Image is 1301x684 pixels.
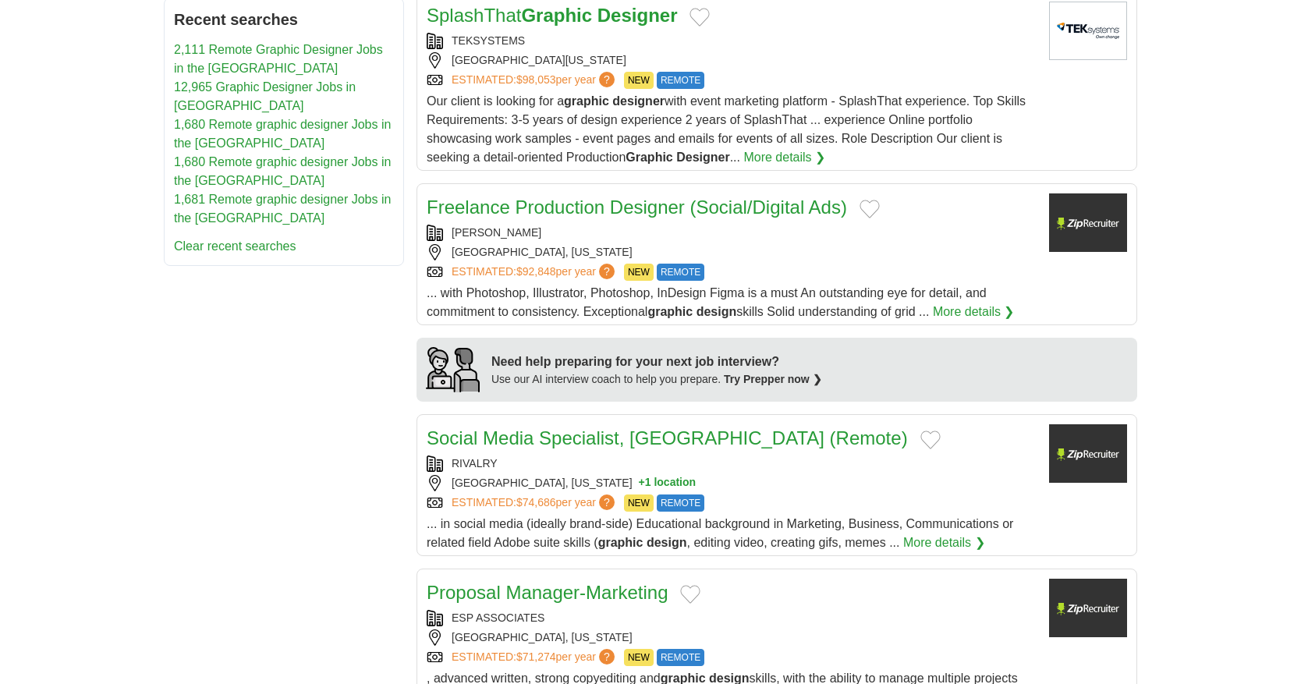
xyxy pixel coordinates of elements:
div: ESP ASSOCIATES [427,610,1037,626]
img: Company logo [1049,193,1127,252]
span: $92,848 [516,265,556,278]
span: Our client is looking for a with event marketing platform - SplashThat experience. Top Skills Req... [427,94,1026,164]
img: TEKsystems logo [1049,2,1127,60]
span: NEW [624,72,654,89]
a: ESTIMATED:$98,053per year? [452,72,618,89]
a: 12,965 Graphic Designer Jobs in [GEOGRAPHIC_DATA] [174,80,356,112]
a: TEKSYSTEMS [452,34,525,47]
a: Proposal Manager-Marketing [427,582,668,603]
strong: Graphic [521,5,592,26]
span: NEW [624,264,654,281]
button: Add to favorite jobs [920,431,941,449]
button: +1 location [639,475,697,491]
span: ... in social media (ideally brand-side) Educational background in Marketing, Business, Communica... [427,517,1013,549]
div: [PERSON_NAME] [427,225,1037,241]
span: + [639,475,645,491]
strong: Designer [676,151,729,164]
strong: graphic [647,305,693,318]
a: Social Media Specialist, [GEOGRAPHIC_DATA] (Remote) [427,427,908,448]
img: Company logo [1049,424,1127,483]
a: More details ❯ [933,303,1015,321]
span: ... with Photoshop, Illustrator, Photoshop, InDesign Figma is a must An outstanding eye for detai... [427,286,987,318]
strong: graphic [598,536,643,549]
div: [GEOGRAPHIC_DATA][US_STATE] [427,52,1037,69]
span: ? [599,494,615,510]
a: ESTIMATED:$92,848per year? [452,264,618,281]
div: [GEOGRAPHIC_DATA], [US_STATE] [427,244,1037,260]
a: More details ❯ [903,533,985,552]
strong: Designer [597,5,678,26]
strong: designer [612,94,665,108]
span: NEW [624,649,654,666]
a: ESTIMATED:$74,686per year? [452,494,618,512]
span: REMOTE [657,649,704,666]
span: ? [599,649,615,665]
a: 2,111 Remote Graphic Designer Jobs in the [GEOGRAPHIC_DATA] [174,43,383,75]
span: REMOTE [657,72,704,89]
a: 1,680 Remote graphic designer Jobs in the [GEOGRAPHIC_DATA] [174,155,391,187]
div: [GEOGRAPHIC_DATA], [US_STATE] [427,629,1037,646]
img: Company logo [1049,579,1127,637]
a: SplashThatGraphic Designer [427,5,677,26]
a: 1,681 Remote graphic designer Jobs in the [GEOGRAPHIC_DATA] [174,193,391,225]
div: Need help preparing for your next job interview? [491,353,822,371]
span: NEW [624,494,654,512]
strong: design [697,305,737,318]
strong: graphic [564,94,609,108]
a: Freelance Production Designer (Social/Digital Ads) [427,197,847,218]
button: Add to favorite jobs [689,8,710,27]
span: REMOTE [657,264,704,281]
a: More details ❯ [743,148,825,167]
span: $98,053 [516,73,556,86]
span: REMOTE [657,494,704,512]
span: ? [599,72,615,87]
button: Add to favorite jobs [860,200,880,218]
span: ? [599,264,615,279]
h2: Recent searches [174,8,394,31]
a: Clear recent searches [174,239,296,253]
div: [GEOGRAPHIC_DATA], [US_STATE] [427,475,1037,491]
strong: design [647,536,687,549]
span: $74,686 [516,496,556,509]
div: Use our AI interview coach to help you prepare. [491,371,822,388]
strong: Graphic [626,151,672,164]
span: $71,274 [516,650,556,663]
a: Try Prepper now ❯ [724,373,822,385]
a: 1,680 Remote graphic designer Jobs in the [GEOGRAPHIC_DATA] [174,118,391,150]
div: RIVALRY [427,455,1037,472]
a: ESTIMATED:$71,274per year? [452,649,618,666]
button: Add to favorite jobs [680,585,700,604]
